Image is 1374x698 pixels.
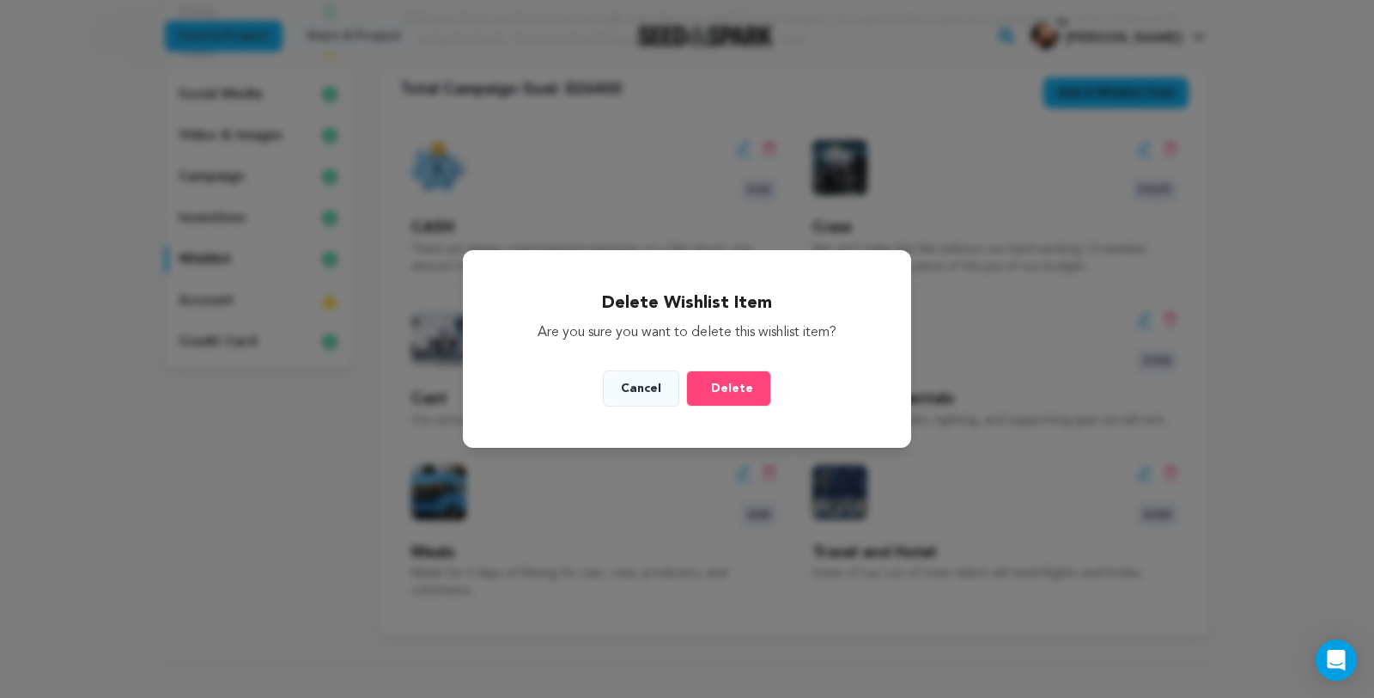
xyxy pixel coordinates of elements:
p: Are you sure you want to delete this wishlist item? [504,322,871,343]
button: Delete [686,370,771,407]
div: Open Intercom Messenger [1316,640,1357,681]
button: Cancel [603,370,679,407]
h2: Delete Wishlist Item [504,291,871,315]
span: Delete [711,380,753,397]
